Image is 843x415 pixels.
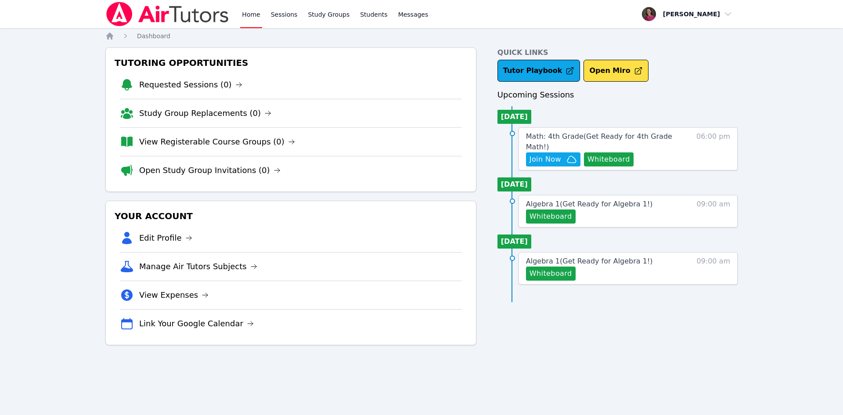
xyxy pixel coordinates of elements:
[113,55,469,71] h3: Tutoring Opportunities
[139,136,295,148] a: View Registerable Course Groups (0)
[526,256,653,267] a: Algebra 1(Get Ready for Algebra 1!)
[526,209,576,224] button: Whiteboard
[497,235,531,249] li: [DATE]
[584,152,634,166] button: Whiteboard
[696,199,730,224] span: 09:00 am
[526,131,679,152] a: Math: 4th Grade(Get Ready for 4th Grade Math!)
[113,208,469,224] h3: Your Account
[137,32,170,40] a: Dashboard
[139,79,242,91] a: Requested Sessions (0)
[139,289,209,301] a: View Expenses
[497,47,738,58] h4: Quick Links
[139,164,281,177] a: Open Study Group Invitations (0)
[526,152,580,166] button: Join Now
[696,256,730,281] span: 09:00 am
[526,200,653,208] span: Algebra 1 ( Get Ready for Algebra 1! )
[497,110,531,124] li: [DATE]
[398,10,429,19] span: Messages
[137,32,170,40] span: Dashboard
[139,260,257,273] a: Manage Air Tutors Subjects
[526,257,653,265] span: Algebra 1 ( Get Ready for Algebra 1! )
[530,154,561,165] span: Join Now
[105,32,738,40] nav: Breadcrumb
[584,60,648,82] button: Open Miro
[139,107,271,119] a: Study Group Replacements (0)
[497,177,531,191] li: [DATE]
[497,60,580,82] a: Tutor Playbook
[526,199,653,209] a: Algebra 1(Get Ready for Algebra 1!)
[105,2,230,26] img: Air Tutors
[497,89,738,101] h3: Upcoming Sessions
[526,267,576,281] button: Whiteboard
[526,132,672,151] span: Math: 4th Grade ( Get Ready for 4th Grade Math! )
[696,131,730,166] span: 06:00 pm
[139,318,254,330] a: Link Your Google Calendar
[139,232,192,244] a: Edit Profile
